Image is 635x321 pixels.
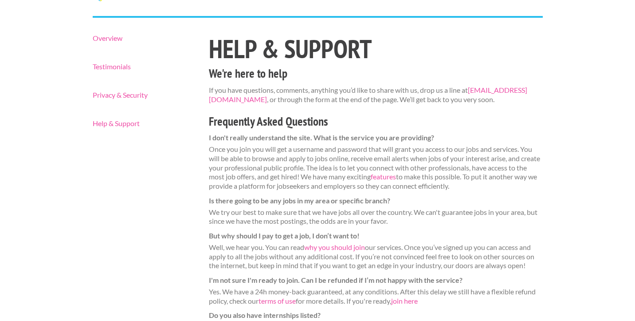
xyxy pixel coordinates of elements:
[209,208,543,226] dd: We try our best to make sure that we have jobs all over the country. We can't guarantee jobs in y...
[209,36,543,62] h1: Help & Support
[209,311,543,320] dt: Do you also have internships listed?
[209,231,543,241] dt: But why should I pay to get a job, I don’t want to!
[209,86,543,104] p: If you have questions, comments, anything you’d like to share with us, drop us a line at , or thr...
[93,63,194,70] a: Testimonials
[209,276,543,285] dt: I'm not sure I'm ready to join. Can I be refunded if I’m not happy with the service?
[209,243,543,270] dd: Well, we hear you. You can read our services. Once you’ve signed up you can access and apply to a...
[209,65,543,82] h3: We're here to help
[259,297,296,305] a: terms of use
[209,287,543,306] dd: Yes. We have a 24h money-back guaranteed, at any conditions. After this delay we still have a fle...
[391,297,418,305] a: join here
[209,113,543,130] h3: Frequently Asked Questions
[209,145,543,191] dd: Once you join you will get a username and password that will grant you access to our jobs and ser...
[371,172,396,181] a: features
[93,35,194,42] a: Overview
[304,243,365,251] a: why you should join
[209,196,543,206] dt: Is there going to be any jobs in my area or specific branch?
[93,91,194,99] a: Privacy & Security
[209,86,527,103] a: [EMAIL_ADDRESS][DOMAIN_NAME]
[93,120,194,127] a: Help & Support
[209,133,543,143] dt: I don't really understand the site. What is the service you are providing?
